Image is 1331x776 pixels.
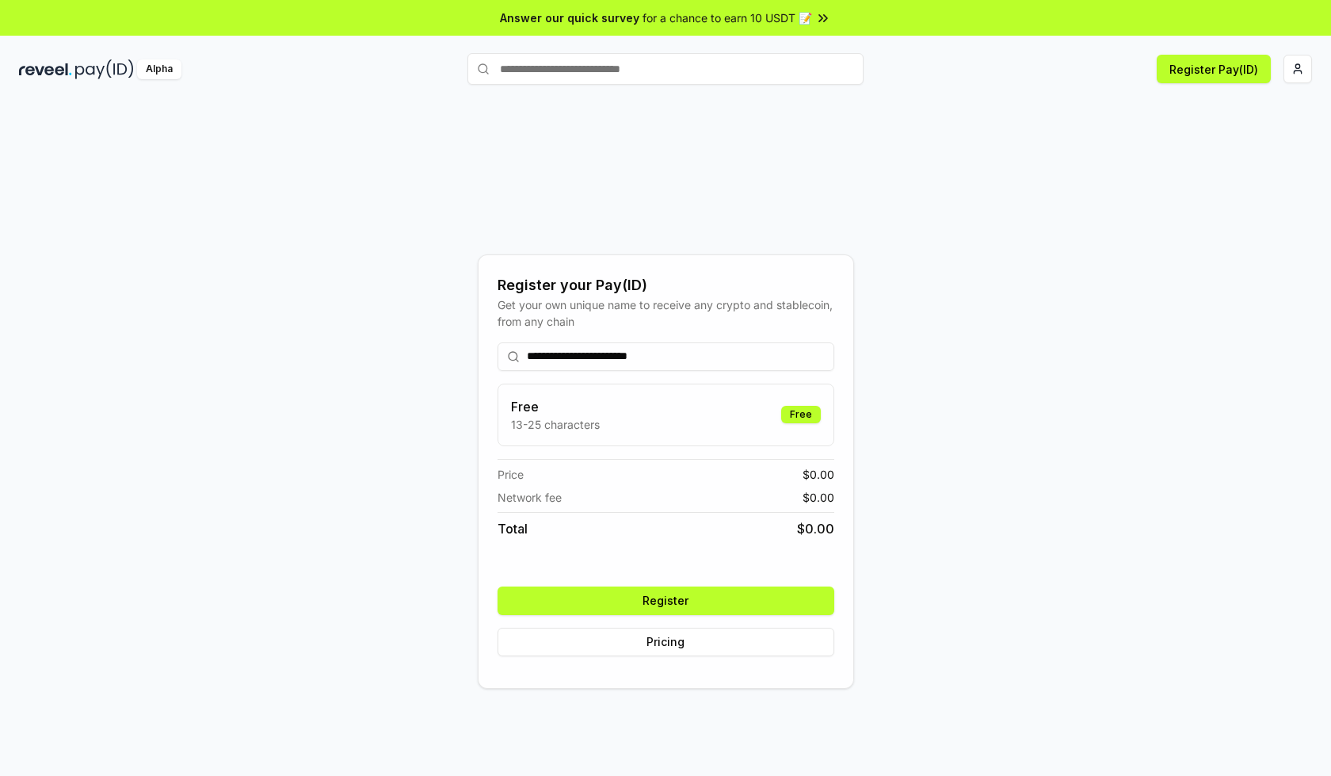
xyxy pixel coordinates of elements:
span: $ 0.00 [797,519,834,538]
img: pay_id [75,59,134,79]
button: Pricing [498,628,834,656]
span: $ 0.00 [803,466,834,483]
span: Answer our quick survey [500,10,639,26]
span: Price [498,466,524,483]
div: Free [781,406,821,423]
p: 13-25 characters [511,416,600,433]
button: Register [498,587,834,615]
span: $ 0.00 [803,489,834,506]
div: Alpha [137,59,181,79]
span: Total [498,519,528,538]
img: reveel_dark [19,59,72,79]
button: Register Pay(ID) [1157,55,1271,83]
h3: Free [511,397,600,416]
span: Network fee [498,489,562,506]
div: Get your own unique name to receive any crypto and stablecoin, from any chain [498,296,834,330]
div: Register your Pay(ID) [498,274,834,296]
span: for a chance to earn 10 USDT 📝 [643,10,812,26]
